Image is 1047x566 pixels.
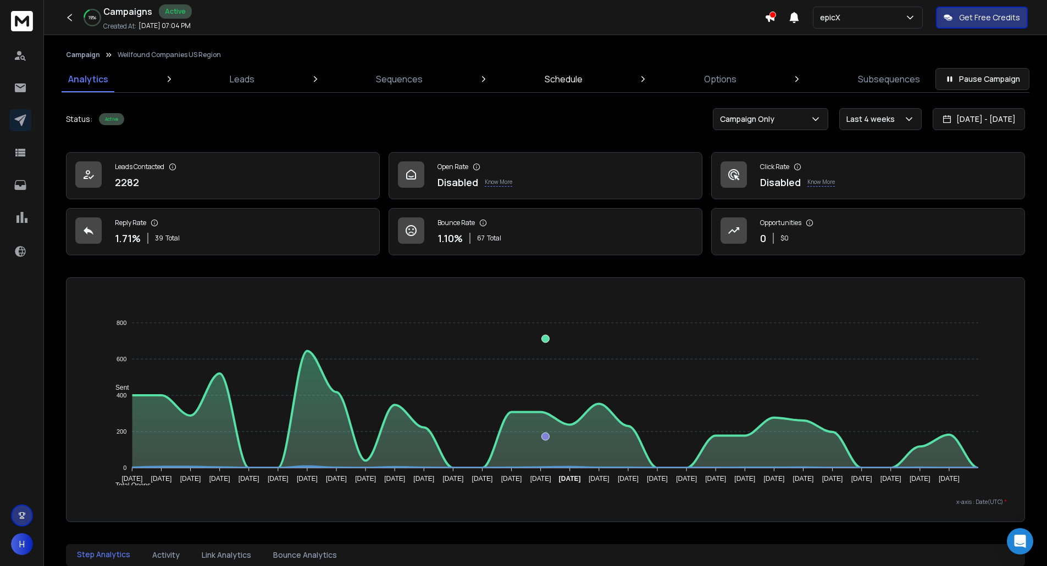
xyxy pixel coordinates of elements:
[376,72,423,86] p: Sequences
[472,475,493,483] tspan: [DATE]
[66,114,92,125] p: Status:
[103,22,136,31] p: Created At:
[115,231,141,246] p: 1.71 %
[230,72,254,86] p: Leads
[107,384,129,391] span: Sent
[618,475,639,483] tspan: [DATE]
[820,12,845,23] p: epicX
[437,231,463,246] p: 1.10 %
[123,464,126,471] tspan: 0
[159,4,192,19] div: Active
[780,234,789,243] p: $ 0
[115,162,164,171] p: Leads Contacted
[389,152,702,199] a: Open RateDisabledKnow More
[697,66,743,92] a: Options
[501,475,522,483] tspan: [DATE]
[530,475,551,483] tspan: [DATE]
[880,475,901,483] tspan: [DATE]
[66,152,380,199] a: Leads Contacted2282
[209,475,230,483] tspan: [DATE]
[711,152,1025,199] a: Click RateDisabledKnow More
[103,5,152,18] h1: Campaigns
[437,218,475,227] p: Bounce Rate
[559,475,581,483] tspan: [DATE]
[760,162,789,171] p: Click Rate
[858,72,920,86] p: Subsequences
[437,175,478,190] p: Disabled
[155,234,163,243] span: 39
[936,7,1028,29] button: Get Free Credits
[485,178,512,187] p: Know More
[442,475,463,483] tspan: [DATE]
[117,356,126,362] tspan: 600
[223,66,261,92] a: Leads
[297,475,318,483] tspan: [DATE]
[910,475,930,483] tspan: [DATE]
[99,113,124,125] div: Active
[647,475,668,483] tspan: [DATE]
[477,234,485,243] span: 67
[68,72,108,86] p: Analytics
[589,475,610,483] tspan: [DATE]
[760,231,766,246] p: 0
[487,234,501,243] span: Total
[760,218,801,227] p: Opportunities
[851,66,927,92] a: Subsequences
[117,428,126,435] tspan: 200
[115,218,146,227] p: Reply Rate
[760,175,801,190] p: Disabled
[11,533,33,555] button: H
[239,475,259,483] tspan: [DATE]
[84,498,1007,506] p: x-axis : Date(UTC)
[734,475,755,483] tspan: [DATE]
[66,51,100,59] button: Campaign
[268,475,289,483] tspan: [DATE]
[763,475,784,483] tspan: [DATE]
[117,320,126,326] tspan: 800
[121,475,142,483] tspan: [DATE]
[793,475,814,483] tspan: [DATE]
[846,114,899,125] p: Last 4 weeks
[413,475,434,483] tspan: [DATE]
[711,208,1025,255] a: Opportunities0$0
[389,208,702,255] a: Bounce Rate1.10%67Total
[1007,528,1033,554] div: Open Intercom Messenger
[959,12,1020,23] p: Get Free Credits
[66,208,380,255] a: Reply Rate1.71%39Total
[118,51,221,59] p: Wellfound Companies US Region
[139,21,191,30] p: [DATE] 07:04 PM
[545,72,583,86] p: Schedule
[115,175,139,190] p: 2282
[705,475,726,483] tspan: [DATE]
[369,66,429,92] a: Sequences
[676,475,697,483] tspan: [DATE]
[180,475,201,483] tspan: [DATE]
[437,162,468,171] p: Open Rate
[538,66,589,92] a: Schedule
[935,68,1029,90] button: Pause Campaign
[326,475,347,483] tspan: [DATE]
[151,475,172,483] tspan: [DATE]
[88,14,96,21] p: 19 %
[107,481,151,489] span: Total Opens
[165,234,180,243] span: Total
[720,114,779,125] p: Campaign Only
[822,475,843,483] tspan: [DATE]
[62,66,115,92] a: Analytics
[384,475,405,483] tspan: [DATE]
[939,475,960,483] tspan: [DATE]
[704,72,736,86] p: Options
[117,392,126,399] tspan: 400
[807,178,835,187] p: Know More
[851,475,872,483] tspan: [DATE]
[355,475,376,483] tspan: [DATE]
[933,108,1025,130] button: [DATE] - [DATE]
